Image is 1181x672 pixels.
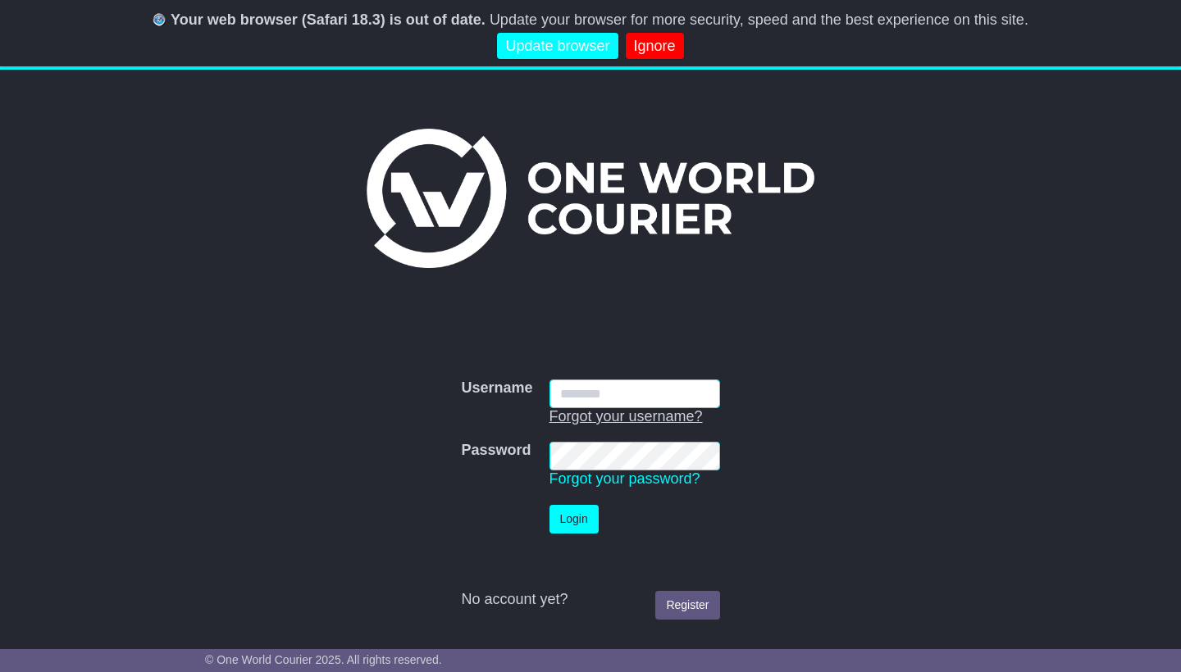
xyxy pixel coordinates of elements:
[205,653,442,666] span: © One World Courier 2025. All rights reserved.
[549,505,599,534] button: Login
[549,470,700,487] a: Forgot your password?
[461,591,719,609] div: No account yet?
[367,129,814,268] img: One World
[626,33,684,60] a: Ignore
[655,591,719,620] a: Register
[549,408,703,425] a: Forgot your username?
[497,33,618,60] a: Update browser
[461,442,531,460] label: Password
[490,11,1028,28] span: Update your browser for more security, speed and the best experience on this site.
[171,11,486,28] b: Your web browser (Safari 18.3) is out of date.
[461,379,532,397] label: Username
